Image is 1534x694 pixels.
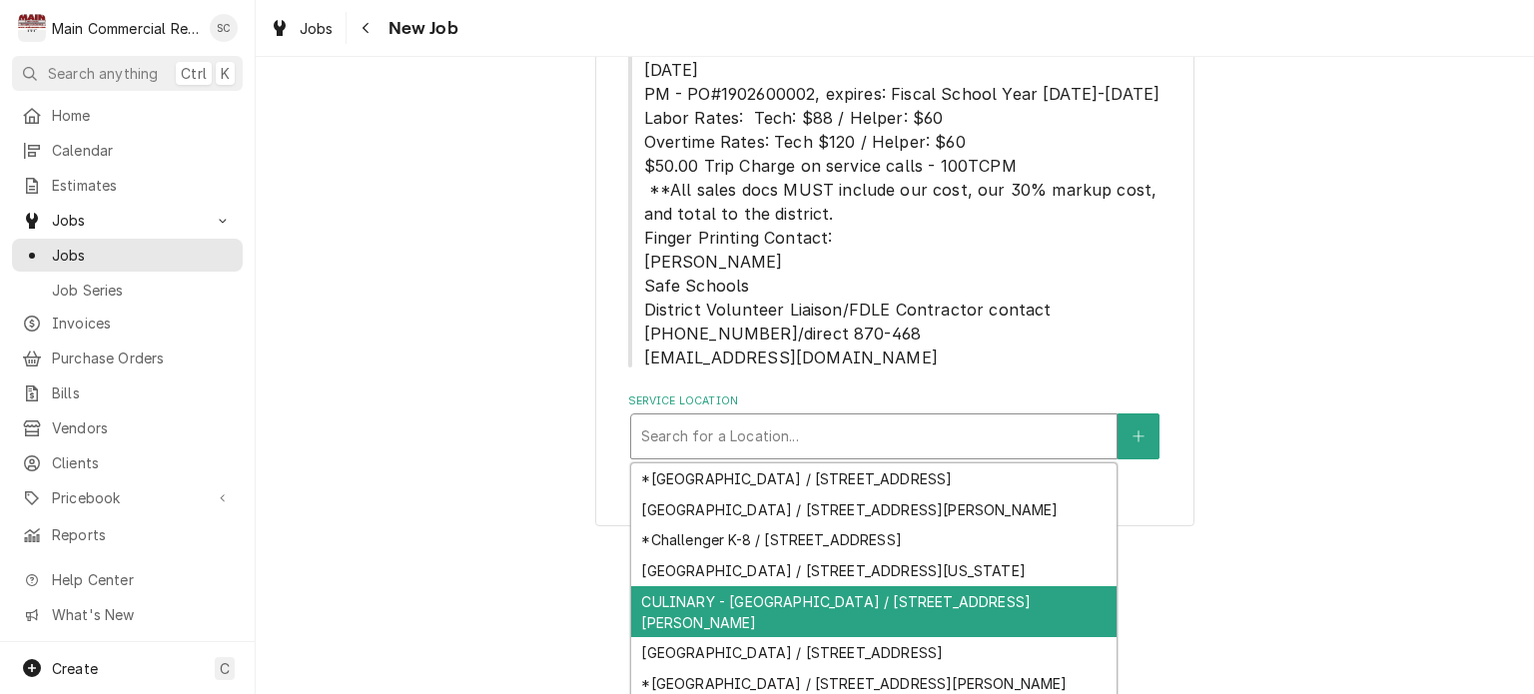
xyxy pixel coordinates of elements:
span: Calendar [52,140,233,161]
div: *Challenger K-8 / [STREET_ADDRESS] [631,524,1117,555]
span: Jobs [52,245,233,266]
span: Bills [52,382,233,403]
button: Search anythingCtrlK [12,56,243,91]
div: [GEOGRAPHIC_DATA] / [STREET_ADDRESS] [631,637,1117,668]
span: Search anything [48,63,158,84]
a: Go to Pricebook [12,481,243,514]
a: Go to Jobs [12,204,243,237]
a: Vendors [12,411,243,444]
span: New Job [383,15,458,42]
span: Job Series [52,280,233,301]
span: Invoices [52,313,233,334]
a: Home [12,99,243,132]
span: Purchase Orders [52,347,233,368]
span: K [221,63,230,84]
label: Service Location [628,393,1162,409]
svg: Create New Location [1133,429,1145,443]
span: Jobs [52,210,203,231]
span: Reports [52,524,233,545]
button: Navigate back [351,12,383,44]
a: Jobs [262,12,342,45]
a: Reports [12,518,243,551]
a: Jobs [12,239,243,272]
span: Clients [52,452,233,473]
a: Go to Help Center [12,563,243,596]
span: Home [52,105,233,126]
span: What's New [52,604,231,625]
a: Calendar [12,134,243,167]
span: Ctrl [181,63,207,84]
div: Main Commercial Refrigeration Service's Avatar [18,14,46,42]
div: SC [210,14,238,42]
a: Go to What's New [12,598,243,631]
span: C [220,658,230,679]
span: Pricebook [52,487,203,508]
div: CULINARY - [GEOGRAPHIC_DATA] / [STREET_ADDRESS][PERSON_NAME] [631,586,1117,638]
a: Bills [12,376,243,409]
span: Help Center [52,569,231,590]
span: Jobs [300,18,334,39]
div: [GEOGRAPHIC_DATA] / [STREET_ADDRESS][PERSON_NAME] [631,494,1117,525]
a: Clients [12,446,243,479]
div: [GEOGRAPHIC_DATA] / [STREET_ADDRESS][US_STATE] [631,555,1117,586]
span: Vendors [52,417,233,438]
span: Create [52,660,98,677]
div: M [18,14,46,42]
a: Estimates [12,169,243,202]
div: Sharon Campbell's Avatar [210,14,238,42]
div: Service Location [628,393,1162,458]
span: Estimates [52,175,233,196]
a: Invoices [12,307,243,340]
div: *[GEOGRAPHIC_DATA] / [STREET_ADDRESS] [631,463,1117,494]
a: Job Series [12,274,243,307]
button: Create New Location [1118,413,1159,459]
a: Purchase Orders [12,342,243,374]
div: Main Commercial Refrigeration Service [52,18,199,39]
